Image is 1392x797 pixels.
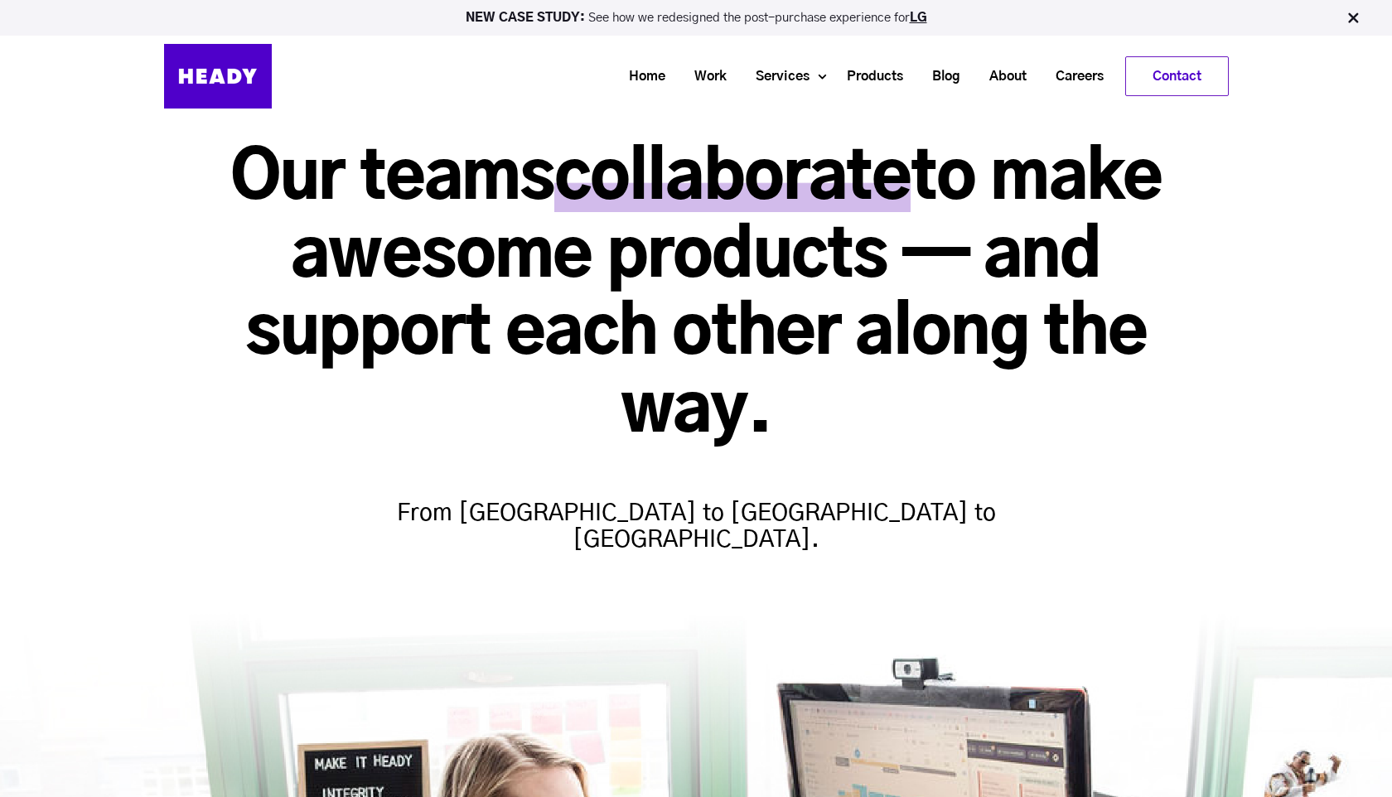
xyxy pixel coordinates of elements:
[554,146,911,212] span: collaborate
[288,56,1229,96] div: Navigation Menu
[466,12,588,24] strong: NEW CASE STUDY:
[164,44,272,109] img: Heady_Logo_Web-01 (1)
[7,12,1385,24] p: See how we redesigned the post-purchase experience for
[1345,10,1361,27] img: Close Bar
[674,61,735,92] a: Work
[910,12,927,24] a: LG
[608,61,674,92] a: Home
[164,141,1229,451] h1: Our teams to make awesome products — and support each other along the way.
[373,467,1019,553] h4: From [GEOGRAPHIC_DATA] to [GEOGRAPHIC_DATA] to [GEOGRAPHIC_DATA].
[969,61,1035,92] a: About
[1035,61,1112,92] a: Careers
[735,61,818,92] a: Services
[911,61,969,92] a: Blog
[1126,57,1228,95] a: Contact
[826,61,911,92] a: Products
